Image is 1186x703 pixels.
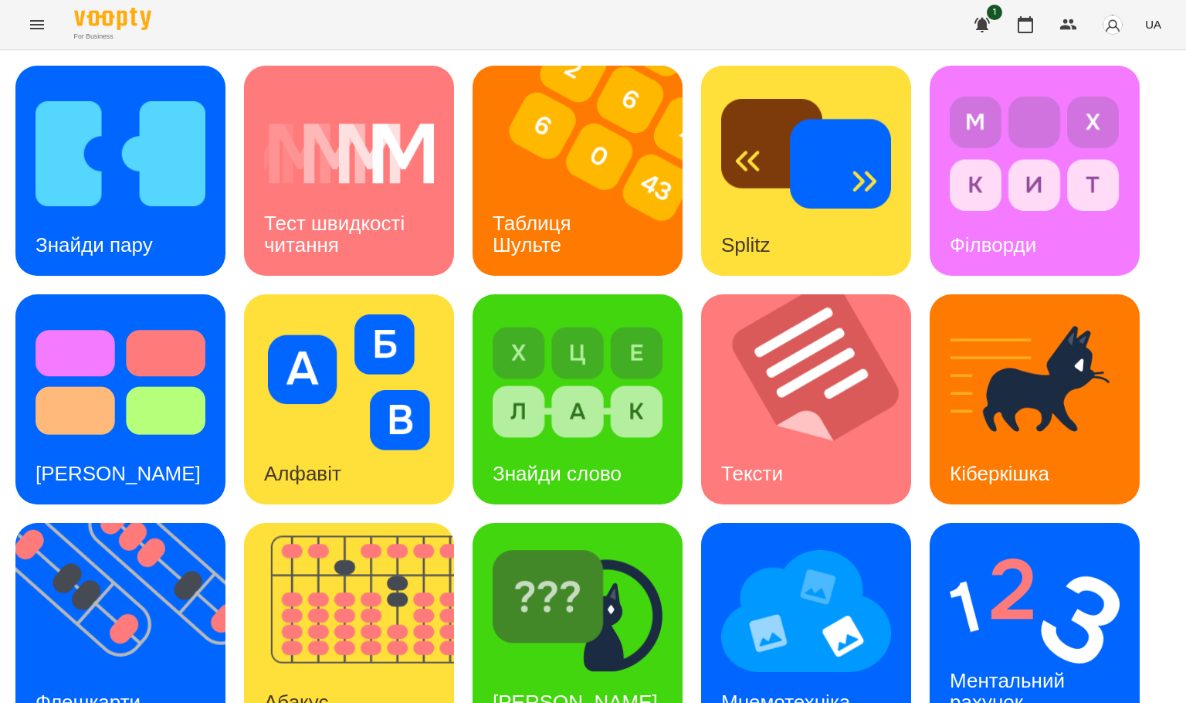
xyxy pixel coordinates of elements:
[74,32,151,42] span: For Business
[1139,10,1167,39] button: UA
[987,5,1002,20] span: 1
[950,86,1120,222] img: Філворди
[721,233,771,256] h3: Splitz
[721,462,783,485] h3: Тексти
[701,294,930,504] img: Тексти
[244,294,454,504] a: АлфавітАлфавіт
[930,66,1140,276] a: ФілвордиФілворди
[74,8,151,30] img: Voopty Logo
[36,233,153,256] h3: Знайди пару
[473,294,683,504] a: Знайди словоЗнайди слово
[701,66,911,276] a: SplitzSplitz
[493,212,577,256] h3: Таблиця Шульте
[493,462,622,485] h3: Знайди слово
[701,294,911,504] a: ТекстиТексти
[950,233,1036,256] h3: Філворди
[264,314,434,450] img: Алфавіт
[15,294,225,504] a: Тест Струпа[PERSON_NAME]
[264,86,434,222] img: Тест швидкості читання
[950,314,1120,450] img: Кіберкішка
[15,66,225,276] a: Знайди паруЗнайди пару
[473,66,702,276] img: Таблиця Шульте
[950,543,1120,679] img: Ментальний рахунок
[1145,16,1161,32] span: UA
[930,294,1140,504] a: КіберкішкаКіберкішка
[264,212,410,256] h3: Тест швидкості читання
[721,543,891,679] img: Мнемотехніка
[721,86,891,222] img: Splitz
[493,543,662,679] img: Знайди Кіберкішку
[264,462,341,485] h3: Алфавіт
[493,314,662,450] img: Знайди слово
[244,66,454,276] a: Тест швидкості читанняТест швидкості читання
[1102,14,1123,36] img: avatar_s.png
[19,6,56,43] button: Menu
[36,462,201,485] h3: [PERSON_NAME]
[36,86,205,222] img: Знайди пару
[950,462,1049,485] h3: Кіберкішка
[36,314,205,450] img: Тест Струпа
[473,66,683,276] a: Таблиця ШультеТаблиця Шульте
